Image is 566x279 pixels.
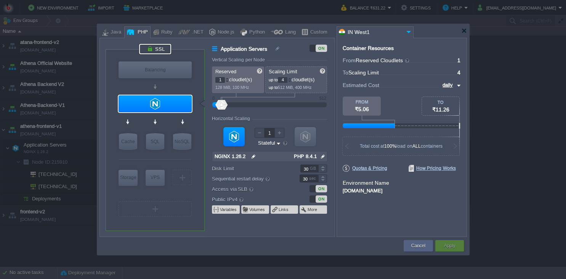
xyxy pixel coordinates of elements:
[119,170,138,185] div: Storage
[279,206,289,213] button: Links
[146,170,165,185] div: VPS
[173,133,191,150] div: NoSQL Databases
[409,165,456,172] span: How Pricing Works
[356,57,410,63] span: Reserved Cloudlets
[269,69,297,74] span: Scaling Limit
[355,106,369,112] span: ₹5.06
[444,242,455,250] button: Apply
[212,57,267,63] div: Vertical Scaling per Node
[249,206,266,213] button: Volumes
[343,45,394,51] div: Container Resources
[190,27,204,38] div: .NET
[212,116,252,121] div: Horizontal Scaling
[343,187,461,194] div: [DOMAIN_NAME]
[247,27,265,38] div: Python
[316,185,327,192] div: ON
[212,195,289,203] label: Public IPv4
[212,96,215,100] div: 0
[422,100,459,105] div: TO
[457,69,460,76] span: 4
[309,175,317,182] div: sec
[108,27,121,38] div: Java
[119,61,192,78] div: Load Balancer
[119,61,192,78] div: Balancing
[215,69,236,74] span: Reserved
[343,57,356,63] span: From
[220,206,237,213] button: Variables
[308,206,318,213] button: More
[146,133,164,150] div: SQL Databases
[319,96,326,100] div: 512
[269,77,278,82] span: up to
[212,164,289,173] label: Disk Limit
[308,27,327,38] div: Custom
[212,174,289,183] label: Sequential restart delay
[316,195,327,203] div: ON
[343,165,387,172] span: Quotas & Pricing
[343,69,348,76] span: To
[119,133,137,150] div: Cache
[212,185,289,193] label: Access via SLB
[159,27,173,38] div: Ruby
[269,85,278,90] span: up to
[283,27,296,38] div: Lang
[348,69,379,76] span: Scaling Limit
[119,170,138,186] div: Storage Containers
[411,242,425,250] button: Cancel
[457,57,460,63] span: 1
[215,75,261,83] p: cloudlet(s)
[343,180,389,186] label: Environment Name
[343,81,379,89] span: Estimated Cost
[173,133,191,150] div: NoSQL
[135,27,148,38] div: PHP
[316,45,327,52] div: ON
[173,170,192,185] div: Create New Layer
[146,133,164,150] div: SQL
[215,85,249,90] span: 128 MiB, 100 MHz
[278,85,312,90] span: 512 MiB, 400 MHz
[119,201,192,216] div: Create New Layer
[215,27,234,38] div: Node.js
[343,100,381,104] div: FROM
[119,95,192,112] div: Application Servers
[269,75,324,83] p: cloudlet(s)
[146,170,165,186] div: Elastic VPS
[310,165,317,172] div: GB
[432,106,449,113] span: ₹11.26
